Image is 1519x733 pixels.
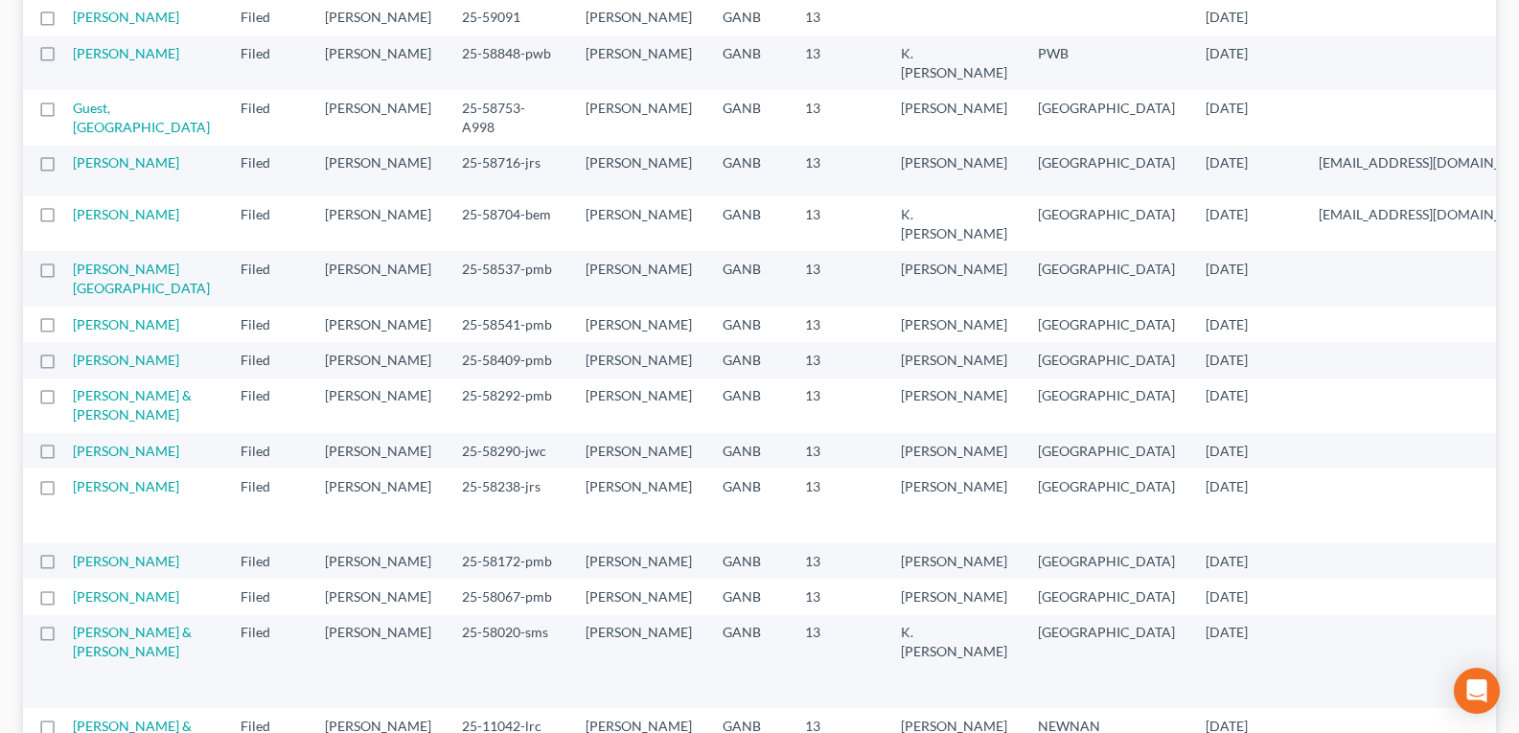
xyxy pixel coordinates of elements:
td: 25-58848-pwb [447,35,570,90]
a: [PERSON_NAME] [73,478,179,494]
td: [GEOGRAPHIC_DATA] [1023,196,1190,251]
td: [PERSON_NAME] [570,433,707,469]
td: [DATE] [1190,90,1303,145]
div: Open Intercom Messenger [1454,668,1500,714]
td: [PERSON_NAME] [310,579,447,614]
td: K. [PERSON_NAME] [886,35,1023,90]
td: 13 [790,543,886,579]
td: [GEOGRAPHIC_DATA] [1023,433,1190,469]
td: Filed [225,615,310,708]
td: [GEOGRAPHIC_DATA] [1023,307,1190,342]
td: 25-58716-jrs [447,146,570,196]
td: GANB [707,615,790,708]
td: 13 [790,35,886,90]
td: K. [PERSON_NAME] [886,615,1023,708]
td: [PERSON_NAME] [886,251,1023,306]
td: [GEOGRAPHIC_DATA] [1023,146,1190,196]
td: 13 [790,251,886,306]
td: [PERSON_NAME] [570,307,707,342]
td: Filed [225,196,310,251]
td: 25-58172-pmb [447,543,570,579]
a: [PERSON_NAME] [73,9,179,25]
td: GANB [707,342,790,378]
td: 25-58290-jwc [447,433,570,469]
td: [PERSON_NAME] [886,433,1023,469]
td: [GEOGRAPHIC_DATA] [1023,90,1190,145]
td: [PERSON_NAME] [570,615,707,708]
td: 25-58292-pmb [447,378,570,433]
td: GANB [707,35,790,90]
td: GANB [707,469,790,542]
a: [PERSON_NAME] [73,316,179,332]
td: [PERSON_NAME] [570,90,707,145]
td: [PERSON_NAME] [886,543,1023,579]
a: [PERSON_NAME] [73,154,179,171]
td: Filed [225,90,310,145]
a: [PERSON_NAME][GEOGRAPHIC_DATA] [73,261,210,296]
td: [DATE] [1190,378,1303,433]
td: 13 [790,90,886,145]
td: 25-58541-pmb [447,307,570,342]
td: 13 [790,342,886,378]
td: K. [PERSON_NAME] [886,196,1023,251]
td: [PERSON_NAME] [310,342,447,378]
td: PWB [1023,35,1190,90]
td: [GEOGRAPHIC_DATA] [1023,342,1190,378]
td: [PERSON_NAME] [886,469,1023,542]
td: [GEOGRAPHIC_DATA] [1023,469,1190,542]
td: Filed [225,342,310,378]
a: [PERSON_NAME] [73,443,179,459]
td: 25-58238-jrs [447,469,570,542]
a: [PERSON_NAME] [73,553,179,569]
td: [PERSON_NAME] [886,378,1023,433]
td: 13 [790,469,886,542]
td: 13 [790,579,886,614]
td: [PERSON_NAME] [310,615,447,708]
td: GANB [707,307,790,342]
td: 25-58537-pmb [447,251,570,306]
td: [PERSON_NAME] [310,35,447,90]
td: 13 [790,146,886,196]
td: 13 [790,433,886,469]
td: 13 [790,615,886,708]
td: [PERSON_NAME] [310,307,447,342]
td: [PERSON_NAME] [310,378,447,433]
a: [PERSON_NAME] [73,352,179,368]
a: Guest, [GEOGRAPHIC_DATA] [73,100,210,135]
td: [PERSON_NAME] [570,579,707,614]
td: Filed [225,146,310,196]
td: [DATE] [1190,579,1303,614]
td: 13 [790,196,886,251]
td: [DATE] [1190,307,1303,342]
td: [DATE] [1190,342,1303,378]
td: [GEOGRAPHIC_DATA] [1023,579,1190,614]
td: [PERSON_NAME] [570,196,707,251]
td: [PERSON_NAME] [886,90,1023,145]
td: Filed [225,543,310,579]
a: [PERSON_NAME] [73,206,179,222]
td: [PERSON_NAME] [310,469,447,542]
td: 25-58067-pmb [447,579,570,614]
td: [PERSON_NAME] [886,146,1023,196]
td: [PERSON_NAME] [570,543,707,579]
td: [DATE] [1190,543,1303,579]
td: [PERSON_NAME] [570,378,707,433]
td: [PERSON_NAME] [570,35,707,90]
td: Filed [225,251,310,306]
td: Filed [225,433,310,469]
td: [DATE] [1190,196,1303,251]
td: [DATE] [1190,35,1303,90]
td: GANB [707,196,790,251]
td: [PERSON_NAME] [310,433,447,469]
td: [PERSON_NAME] [886,579,1023,614]
td: [DATE] [1190,433,1303,469]
td: Filed [225,579,310,614]
td: [PERSON_NAME] [310,146,447,196]
td: 25-58409-pmb [447,342,570,378]
td: GANB [707,90,790,145]
td: [DATE] [1190,615,1303,708]
td: [PERSON_NAME] [310,543,447,579]
td: [DATE] [1190,146,1303,196]
td: [PERSON_NAME] [310,90,447,145]
td: [GEOGRAPHIC_DATA] [1023,615,1190,708]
